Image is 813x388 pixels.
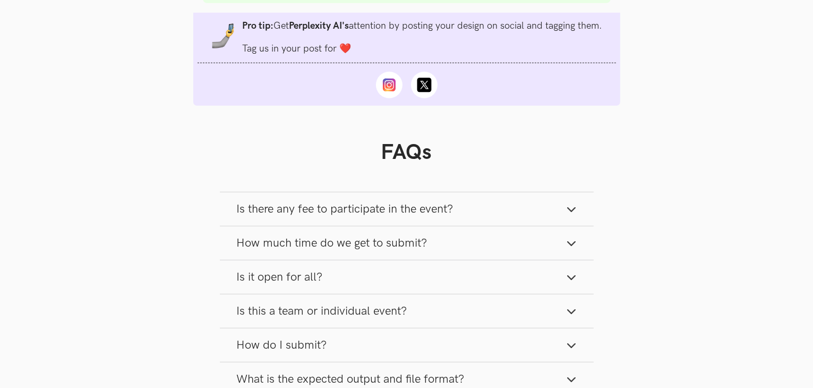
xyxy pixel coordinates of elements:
span: Is it open for all? [237,270,323,284]
strong: Pro tip: [243,20,274,31]
span: Is this a team or individual event? [237,304,407,318]
span: How do I submit? [237,338,327,352]
span: What is the expected output and file format? [237,372,465,386]
span: How much time do we get to submit? [237,236,427,250]
button: Is there any fee to participate in the event? [220,192,594,226]
span: Is there any fee to participate in the event? [237,202,453,216]
strong: Perplexity AI's [289,20,349,31]
h1: FAQs [220,140,594,165]
li: Get attention by posting your design on social and tagging them. Tag us in your post for ❤️ [243,20,603,54]
button: Is it open for all? [220,260,594,294]
button: Is this a team or individual event? [220,294,594,328]
img: mobile-in-hand.png [211,23,236,49]
button: How much time do we get to submit? [220,226,594,260]
button: How do I submit? [220,328,594,362]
